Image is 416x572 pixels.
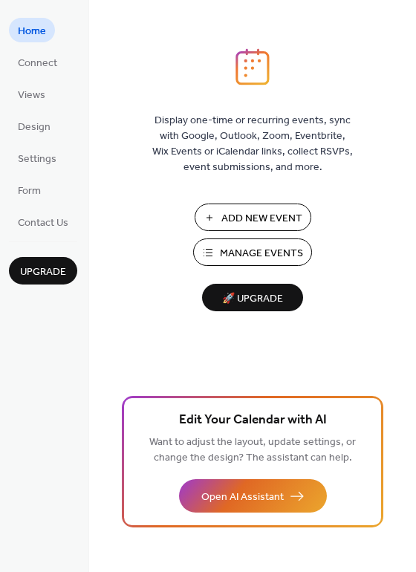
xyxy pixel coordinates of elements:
[149,432,356,468] span: Want to adjust the layout, update settings, or change the design? The assistant can help.
[9,257,77,285] button: Upgrade
[18,152,56,167] span: Settings
[201,490,284,505] span: Open AI Assistant
[221,211,302,227] span: Add New Event
[18,24,46,39] span: Home
[9,178,50,202] a: Form
[9,18,55,42] a: Home
[193,238,312,266] button: Manage Events
[20,264,66,280] span: Upgrade
[179,410,327,431] span: Edit Your Calendar with AI
[18,88,45,103] span: Views
[179,479,327,513] button: Open AI Assistant
[9,114,59,138] a: Design
[211,289,294,309] span: 🚀 Upgrade
[18,120,51,135] span: Design
[195,204,311,231] button: Add New Event
[18,183,41,199] span: Form
[152,113,353,175] span: Display one-time or recurring events, sync with Google, Outlook, Zoom, Eventbrite, Wix Events or ...
[9,209,77,234] a: Contact Us
[9,146,65,170] a: Settings
[202,284,303,311] button: 🚀 Upgrade
[235,48,270,85] img: logo_icon.svg
[18,56,57,71] span: Connect
[220,246,303,261] span: Manage Events
[9,50,66,74] a: Connect
[9,82,54,106] a: Views
[18,215,68,231] span: Contact Us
